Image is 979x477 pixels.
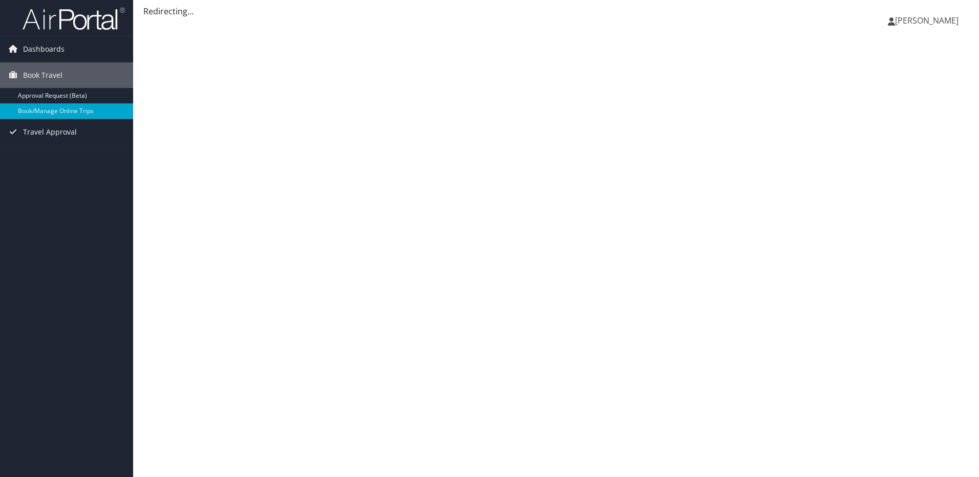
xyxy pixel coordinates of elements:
[23,36,65,62] span: Dashboards
[23,119,77,145] span: Travel Approval
[23,62,62,88] span: Book Travel
[888,5,969,36] a: [PERSON_NAME]
[895,15,959,26] span: [PERSON_NAME]
[143,5,969,17] div: Redirecting...
[23,7,125,31] img: airportal-logo.png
